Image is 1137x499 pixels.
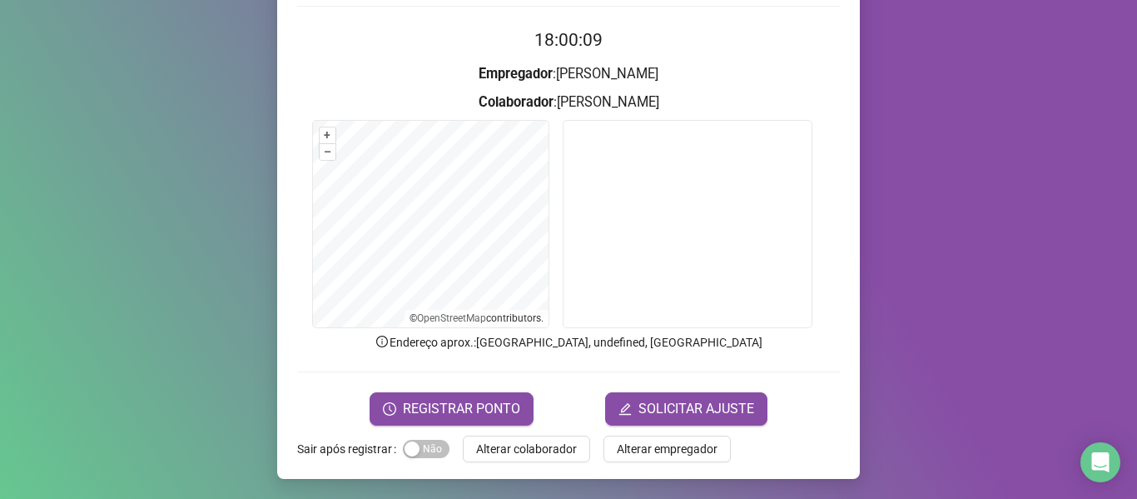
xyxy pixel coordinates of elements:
button: REGISTRAR PONTO [370,392,534,426]
div: Open Intercom Messenger [1080,442,1120,482]
time: 18:00:09 [534,30,603,50]
span: Alterar empregador [617,440,717,458]
label: Sair após registrar [297,436,403,462]
span: SOLICITAR AJUSTE [638,399,754,419]
li: © contributors. [410,312,544,324]
p: Endereço aprox. : [GEOGRAPHIC_DATA], undefined, [GEOGRAPHIC_DATA] [297,333,840,352]
span: clock-circle [383,402,396,416]
span: REGISTRAR PONTO [403,399,520,419]
h3: : [PERSON_NAME] [297,92,840,113]
a: OpenStreetMap [417,312,486,324]
button: Alterar colaborador [463,436,590,462]
span: edit [618,402,632,416]
span: Alterar colaborador [476,440,577,458]
button: + [320,127,335,143]
button: – [320,144,335,160]
h3: : [PERSON_NAME] [297,63,840,85]
strong: Empregador [479,66,553,82]
strong: Colaborador [479,94,554,110]
button: Alterar empregador [603,436,731,462]
span: info-circle [375,334,390,349]
button: editSOLICITAR AJUSTE [605,392,767,426]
